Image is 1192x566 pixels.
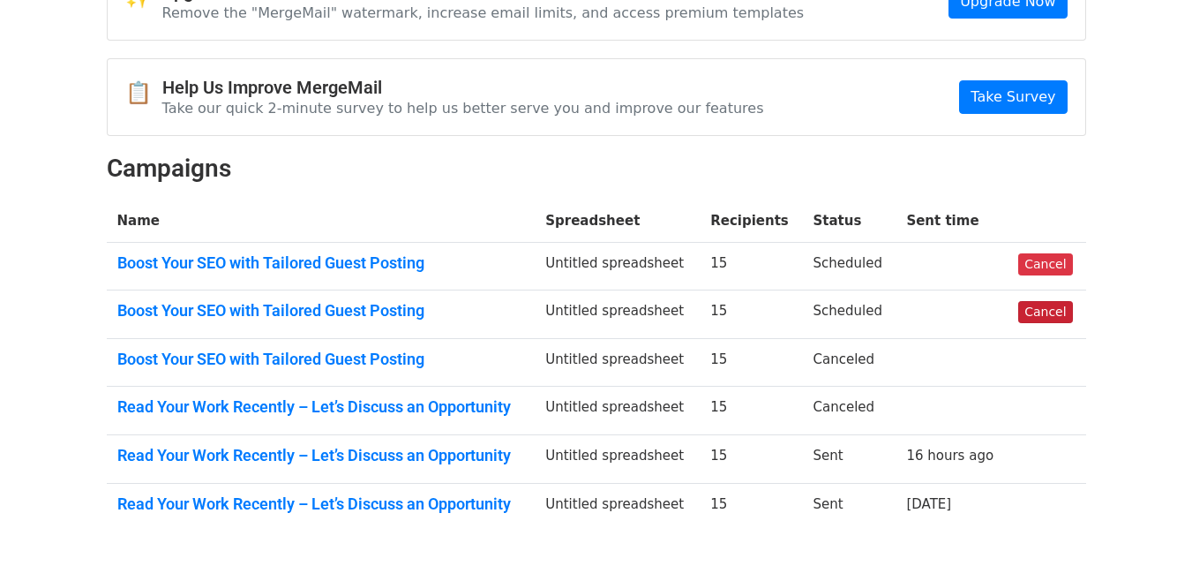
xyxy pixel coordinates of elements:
[117,350,525,369] a: Boost Your SEO with Tailored Guest Posting
[1018,301,1072,323] a: Cancel
[700,483,802,531] td: 15
[535,291,700,339] td: Untitled spreadsheet
[700,338,802,387] td: 15
[162,77,764,98] h4: Help Us Improve MergeMail
[803,483,896,531] td: Sent
[535,387,700,435] td: Untitled spreadsheet
[803,291,896,339] td: Scheduled
[117,446,525,465] a: Read Your Work Recently – Let’s Discuss an Opportunity
[700,387,802,435] td: 15
[906,496,951,512] a: [DATE]
[535,242,700,291] td: Untitled spreadsheet
[535,483,700,531] td: Untitled spreadsheet
[125,80,162,106] span: 📋
[700,291,802,339] td: 15
[107,200,536,242] th: Name
[896,200,1008,242] th: Sent time
[107,154,1086,184] h2: Campaigns
[1018,253,1072,275] a: Cancel
[700,434,802,483] td: 15
[803,434,896,483] td: Sent
[535,200,700,242] th: Spreadsheet
[117,301,525,321] a: Boost Your SEO with Tailored Guest Posting
[117,494,525,514] a: Read Your Work Recently – Let’s Discuss an Opportunity
[162,4,805,22] p: Remove the "MergeMail" watermark, increase email limits, and access premium templates
[162,99,764,117] p: Take our quick 2-minute survey to help us better serve you and improve our features
[803,338,896,387] td: Canceled
[535,338,700,387] td: Untitled spreadsheet
[535,434,700,483] td: Untitled spreadsheet
[117,253,525,273] a: Boost Your SEO with Tailored Guest Posting
[959,80,1067,114] a: Take Survey
[803,242,896,291] td: Scheduled
[803,200,896,242] th: Status
[1104,481,1192,566] iframe: Chat Widget
[803,387,896,435] td: Canceled
[700,242,802,291] td: 15
[117,397,525,417] a: Read Your Work Recently – Let’s Discuss an Opportunity
[700,200,802,242] th: Recipients
[906,448,993,464] a: 16 hours ago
